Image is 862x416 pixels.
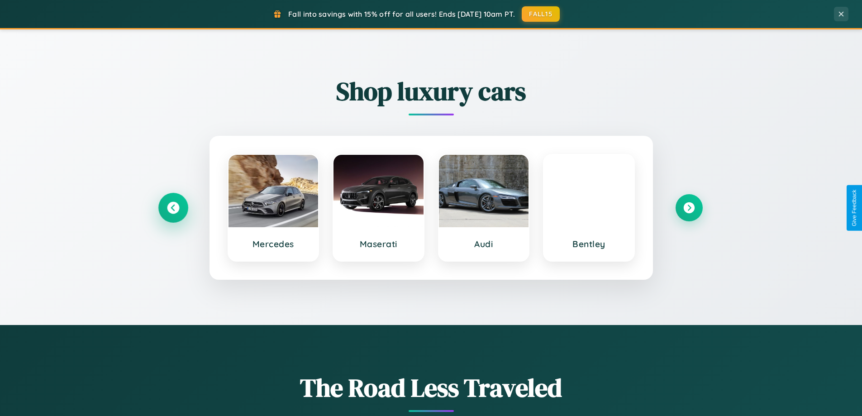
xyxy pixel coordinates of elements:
h3: Mercedes [238,239,310,249]
h3: Maserati [343,239,414,249]
h3: Audi [448,239,520,249]
h2: Shop luxury cars [160,74,703,109]
button: FALL15 [522,6,560,22]
span: Fall into savings with 15% off for all users! Ends [DATE] 10am PT. [288,10,515,19]
h3: Bentley [553,239,625,249]
div: Give Feedback [851,190,857,226]
h1: The Road Less Traveled [160,370,703,405]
